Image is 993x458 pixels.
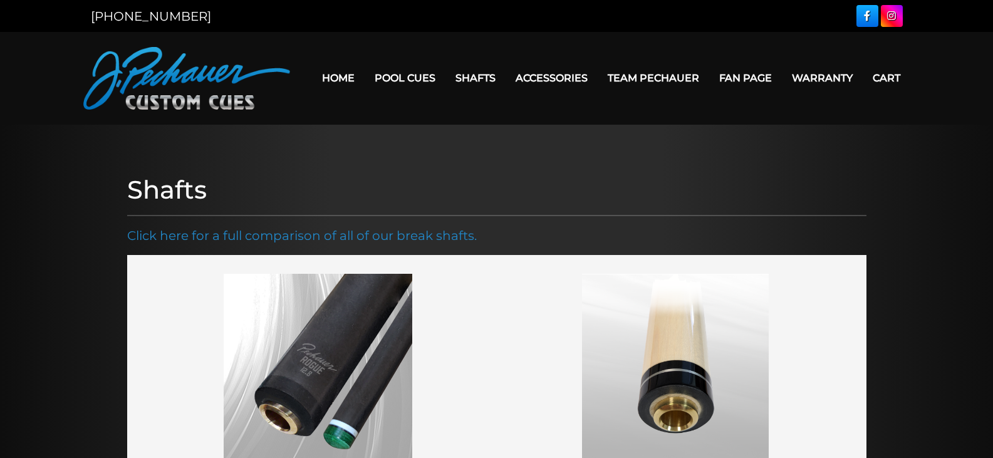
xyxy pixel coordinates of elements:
[506,62,598,94] a: Accessories
[312,62,365,94] a: Home
[782,62,863,94] a: Warranty
[863,62,910,94] a: Cart
[127,228,477,243] a: Click here for a full comparison of all of our break shafts.
[709,62,782,94] a: Fan Page
[127,175,866,205] h1: Shafts
[365,62,445,94] a: Pool Cues
[598,62,709,94] a: Team Pechauer
[445,62,506,94] a: Shafts
[83,47,290,110] img: Pechauer Custom Cues
[91,9,211,24] a: [PHONE_NUMBER]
